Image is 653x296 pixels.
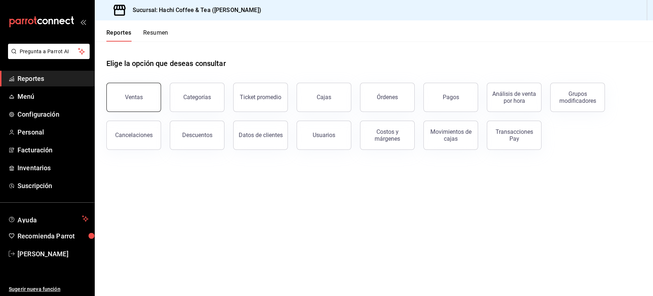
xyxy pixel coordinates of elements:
[492,128,537,142] div: Transacciones Pay
[233,83,288,112] button: Ticket promedio
[106,83,161,112] button: Ventas
[365,128,410,142] div: Costos y márgenes
[17,214,79,223] span: Ayuda
[170,83,224,112] button: Categorías
[492,90,537,104] div: Análisis de venta por hora
[20,48,78,55] span: Pregunta a Parrot AI
[317,94,331,101] div: Cajas
[170,121,224,150] button: Descuentos
[9,285,89,293] span: Sugerir nueva función
[233,121,288,150] button: Datos de clientes
[80,19,86,25] button: open_drawer_menu
[423,121,478,150] button: Movimientos de cajas
[5,53,90,61] a: Pregunta a Parrot AI
[487,83,541,112] button: Análisis de venta por hora
[182,132,212,139] div: Descuentos
[428,128,473,142] div: Movimientos de cajas
[8,44,90,59] button: Pregunta a Parrot AI
[143,29,168,42] button: Resumen
[17,249,89,259] span: [PERSON_NAME]
[17,74,89,83] span: Reportes
[240,94,281,101] div: Ticket promedio
[313,132,335,139] div: Usuarios
[487,121,541,150] button: Transacciones Pay
[125,94,143,101] div: Ventas
[377,94,398,101] div: Órdenes
[106,58,226,69] h1: Elige la opción que deseas consultar
[17,231,89,241] span: Recomienda Parrot
[17,91,89,101] span: Menú
[297,83,351,112] button: Cajas
[423,83,478,112] button: Pagos
[115,132,153,139] div: Cancelaciones
[106,29,132,42] button: Reportes
[17,163,89,173] span: Inventarios
[183,94,211,101] div: Categorías
[17,109,89,119] span: Configuración
[17,127,89,137] span: Personal
[127,6,261,15] h3: Sucursal: Hachi Coffee & Tea ([PERSON_NAME])
[106,121,161,150] button: Cancelaciones
[17,181,89,191] span: Suscripción
[550,83,605,112] button: Grupos modificadores
[297,121,351,150] button: Usuarios
[360,83,415,112] button: Órdenes
[17,145,89,155] span: Facturación
[360,121,415,150] button: Costos y márgenes
[555,90,600,104] div: Grupos modificadores
[239,132,283,139] div: Datos de clientes
[106,29,168,42] div: navigation tabs
[443,94,459,101] div: Pagos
